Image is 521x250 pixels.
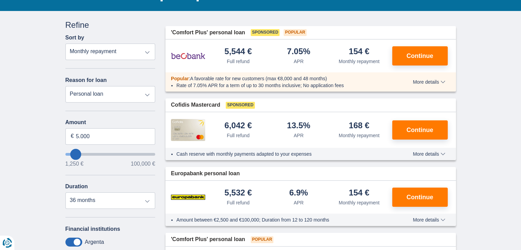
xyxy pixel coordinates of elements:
img: Cofidis CC personal loan [171,119,205,141]
font: 154 € [349,47,369,56]
font: Cash reserve with monthly payments adapted to your expenses [176,151,312,157]
button: Continue [392,188,448,207]
button: Continue [392,46,448,66]
font: More details [413,151,439,157]
font: Full refund [227,200,249,205]
font: Continue [407,127,433,133]
font: € [71,133,74,139]
font: Monthly repayment [339,59,380,64]
font: Amount between €2,500 and €100,000; Duration from 12 to 120 months [176,217,329,223]
font: 154 € [349,188,369,197]
button: More details [408,79,450,85]
img: Beobank personal loan [171,47,205,64]
font: More details [413,217,439,223]
font: More details [413,79,439,85]
font: Monthly repayment [339,200,380,205]
font: Full refund [227,59,249,64]
font: Continue [407,52,433,59]
input: wantToBorrow [65,153,156,156]
button: More details [408,217,450,223]
font: Duration [65,183,88,189]
font: APR [294,200,303,205]
font: Sponsored [252,30,278,35]
font: Rate of 7.05% APR for a term of up to 30 months inclusive; No application fees [176,83,344,88]
font: : [189,76,190,81]
font: 100,000 € [131,161,155,167]
font: 5,532 € [224,188,252,197]
font: Reason for loan [65,77,107,83]
font: Refine [65,20,89,29]
font: APR [294,133,303,138]
img: Europabank personal loan [171,189,205,206]
font: Argenta [85,239,104,245]
button: More details [408,151,450,157]
font: Popular [252,237,272,242]
font: 13.5% [287,121,310,130]
font: 6,042 € [224,121,252,130]
font: Monthly repayment [339,133,380,138]
font: 168 € [349,121,369,130]
font: 'Comfort Plus' personal loan [171,236,245,242]
font: 1,250 € [65,161,84,167]
font: 7.05% [287,47,310,56]
font: Amount [65,119,86,125]
font: Popular [285,30,305,35]
font: 'Comfort Plus' personal loan [171,29,245,35]
font: 5,544 € [224,47,252,56]
font: Cofidis Mastercard [171,102,220,108]
font: 6.9% [289,188,308,197]
font: Sponsored [227,103,253,107]
button: Continue [392,120,448,140]
font: Continue [407,194,433,201]
font: Sort by [65,35,84,40]
font: Popular [171,76,189,81]
font: Full refund [227,133,249,138]
font: Financial institutions [65,226,120,232]
font: APR [294,59,303,64]
font: Europabank personal loan [171,170,240,176]
font: A favorable rate for new customers (max €8,000 and 48 months) [190,76,327,81]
